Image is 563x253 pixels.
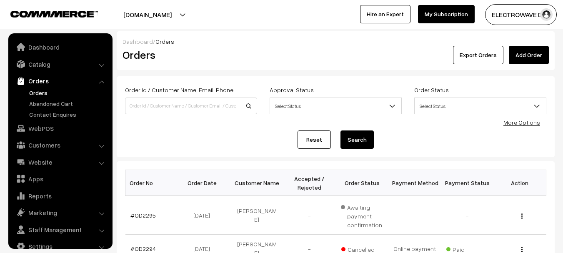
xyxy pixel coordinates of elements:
[155,38,174,45] span: Orders
[27,110,110,119] a: Contact Enquires
[10,57,110,72] a: Catalog
[10,205,110,220] a: Marketing
[540,8,553,21] img: user
[230,170,283,196] th: Customer Name
[414,98,546,114] span: Select Status
[283,196,335,235] td: -
[503,119,540,126] a: More Options
[123,37,549,46] div: /
[123,38,153,45] a: Dashboard
[178,196,230,235] td: [DATE]
[10,121,110,136] a: WebPOS
[283,170,335,196] th: Accepted / Rejected
[125,170,178,196] th: Order No
[178,170,230,196] th: Order Date
[270,99,401,113] span: Select Status
[441,170,493,196] th: Payment Status
[340,130,374,149] button: Search
[10,8,83,18] a: COMMMERCE
[27,99,110,108] a: Abandoned Cart
[270,85,314,94] label: Approval Status
[441,196,493,235] td: -
[388,170,441,196] th: Payment Method
[27,88,110,97] a: Orders
[453,46,503,64] button: Export Orders
[415,99,546,113] span: Select Status
[485,4,557,25] button: ELECTROWAVE DE…
[493,170,546,196] th: Action
[10,11,98,17] img: COMMMERCE
[341,201,383,229] span: Awaiting payment confirmation
[521,213,523,219] img: Menu
[130,212,156,219] a: #OD2295
[10,155,110,170] a: Website
[123,48,256,61] h2: Orders
[130,245,156,252] a: #OD2294
[298,130,331,149] a: Reset
[509,46,549,64] a: Add Order
[10,73,110,88] a: Orders
[418,5,475,23] a: My Subscription
[125,98,257,114] input: Order Id / Customer Name / Customer Email / Customer Phone
[10,188,110,203] a: Reports
[125,85,233,94] label: Order Id / Customer Name, Email, Phone
[230,196,283,235] td: [PERSON_NAME]
[94,4,201,25] button: [DOMAIN_NAME]
[360,5,410,23] a: Hire an Expert
[10,222,110,237] a: Staff Management
[414,85,449,94] label: Order Status
[270,98,402,114] span: Select Status
[10,40,110,55] a: Dashboard
[336,170,388,196] th: Order Status
[10,171,110,186] a: Apps
[521,247,523,252] img: Menu
[10,138,110,153] a: Customers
